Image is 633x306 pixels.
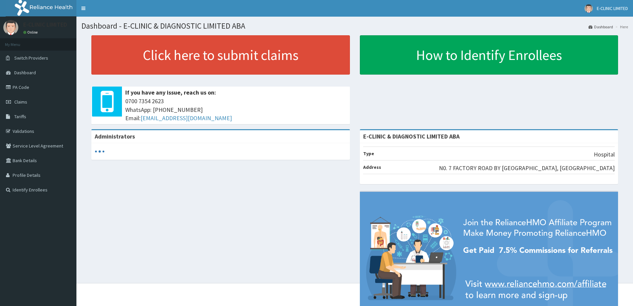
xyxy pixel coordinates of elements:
li: Here [614,24,628,30]
strong: E-CLINIC & DIAGNOSTIC LIMITED ABA [363,133,460,140]
b: If you have any issue, reach us on: [125,89,216,96]
span: Claims [14,99,27,105]
a: Click here to submit claims [91,35,350,75]
img: User Image [584,4,593,13]
p: N0. 7 FACTORY ROAD BY [GEOGRAPHIC_DATA], [GEOGRAPHIC_DATA] [439,164,615,172]
p: E-CLINIC LIMITED [23,22,67,28]
b: Administrators [95,133,135,140]
p: Hospital [594,150,615,159]
svg: audio-loading [95,147,105,156]
span: Dashboard [14,70,36,76]
a: Online [23,30,39,35]
span: 0700 7354 2623 WhatsApp: [PHONE_NUMBER] Email: [125,97,347,123]
span: E-CLINIC LIMITED [597,5,628,11]
h1: Dashboard - E-CLINIC & DIAGNOSTIC LIMITED ABA [81,22,628,30]
img: User Image [3,20,18,35]
span: Switch Providers [14,55,48,61]
a: How to Identify Enrollees [360,35,618,75]
a: Dashboard [588,24,613,30]
b: Address [363,164,381,170]
a: [EMAIL_ADDRESS][DOMAIN_NAME] [141,114,232,122]
span: Tariffs [14,114,26,120]
b: Type [363,151,374,156]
